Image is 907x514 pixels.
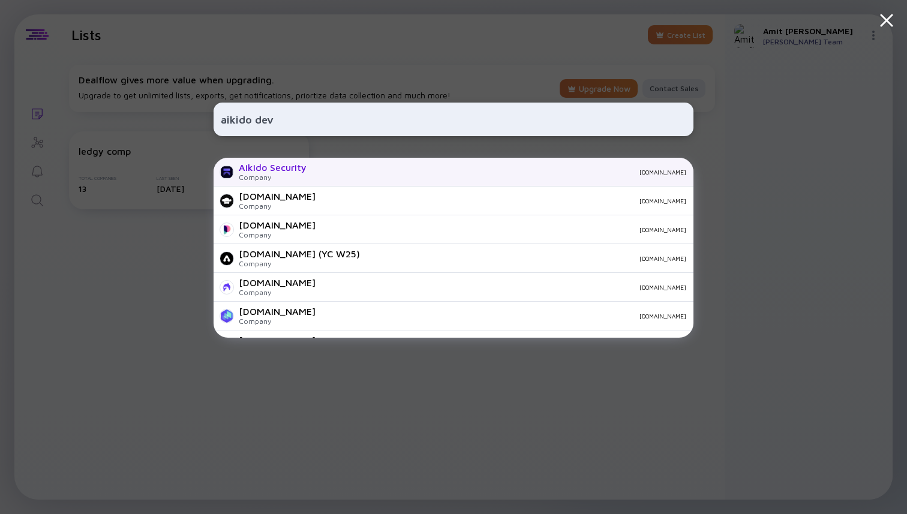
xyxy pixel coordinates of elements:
div: Company [239,202,316,211]
div: [DOMAIN_NAME] [239,306,316,317]
div: Company [239,288,316,297]
input: Search Company or Investor... [221,109,686,130]
div: [DOMAIN_NAME] [316,169,686,176]
div: Aikido Security [239,162,307,173]
div: [DOMAIN_NAME] [370,255,686,262]
div: [DOMAIN_NAME] [239,191,316,202]
div: [DOMAIN_NAME] [239,220,316,230]
div: [DOMAIN_NAME] [325,284,686,291]
div: [DOMAIN_NAME] [239,335,316,345]
div: [DOMAIN_NAME] [239,277,316,288]
div: Company [239,259,360,268]
div: [DOMAIN_NAME] [325,312,686,320]
div: [DOMAIN_NAME] (YC W25) [239,248,360,259]
div: Company [239,317,316,326]
div: Company [239,173,307,182]
div: [DOMAIN_NAME] [325,197,686,205]
div: [DOMAIN_NAME] [325,226,686,233]
div: Company [239,230,316,239]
